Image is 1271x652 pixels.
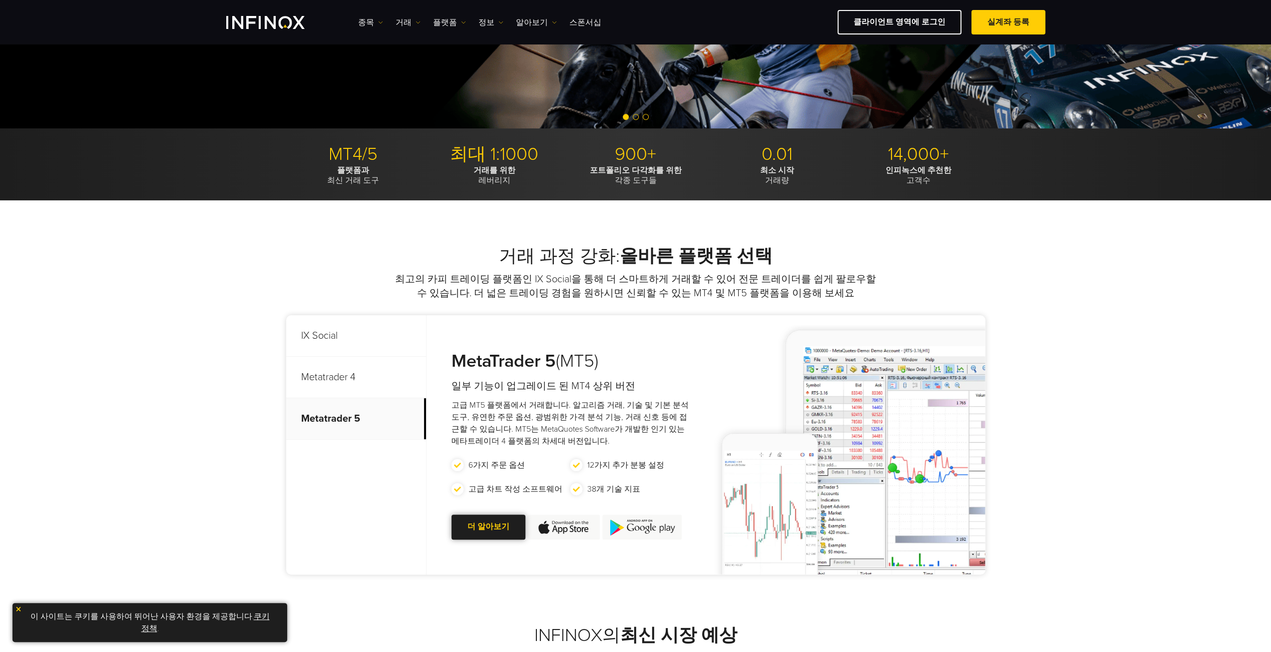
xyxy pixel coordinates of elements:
[516,16,557,28] a: 알아보기
[451,515,525,539] a: 더 알아보기
[587,483,640,495] p: 38개 기술 지표
[286,143,420,165] p: MT4/5
[885,165,951,175] strong: 인피녹스에 추천한
[433,16,466,28] a: 플랫폼
[468,483,562,495] p: 고급 차트 작성 소프트웨어
[396,16,421,28] a: 거래
[851,143,985,165] p: 14,000+
[468,459,525,471] p: 6가지 주문 옵션
[394,272,878,300] p: 최고의 카피 트레이딩 플랫폼인 IX Social을 통해 더 스마트하게 거래할 수 있어 전문 트레이더를 쉽게 팔로우할 수 있습니다. 더 넓은 트레이딩 경험을 원하시면 신뢰할 수...
[451,379,690,393] h4: 일부 기능이 업그레이드 된 MT4 상위 버전
[620,625,737,646] strong: 최신 시장 예상
[569,143,703,165] p: 900+
[226,16,328,29] a: INFINOX Logo
[427,165,561,185] p: 레버리지
[587,459,664,471] p: 12가지 추가 분봉 설정
[286,315,426,357] p: IX Social
[337,165,369,175] strong: 플랫폼과
[17,608,282,637] p: 이 사이트는 쿠키를 사용하여 뛰어난 사용자 환경을 제공합니다. .
[473,165,515,175] strong: 거래를 위한
[633,114,639,120] span: Go to slide 2
[286,398,426,440] p: Metatrader 5
[643,114,649,120] span: Go to slide 3
[286,357,426,398] p: Metatrader 4
[851,165,985,185] p: 고객수
[451,399,690,447] p: 고급 MT5 플랫폼에서 거래합니다. 알고리즘 거래, 기술 및 기본 분석 도구, 유연한 주문 옵션, 광범위한 가격 분석 기능, 거래 신호 등에 접근할 수 있습니다. MT5는 M...
[569,16,601,28] a: 스폰서십
[569,165,703,185] p: 각종 도구들
[971,10,1045,34] a: 실계좌 등록
[710,165,844,185] p: 거래량
[760,165,794,175] strong: 최소 시작
[286,245,985,267] h2: 거래 과정 강화:
[451,350,690,372] h3: (MT5)
[286,625,985,647] h2: INFINOX의
[710,143,844,165] p: 0.01
[286,165,420,185] p: 최신 거래 도구
[623,114,629,120] span: Go to slide 1
[15,606,22,613] img: yellow close icon
[838,10,961,34] a: 클라이언트 영역에 로그인
[451,350,556,372] strong: MetaTrader 5
[358,16,383,28] a: 종목
[620,245,773,267] strong: 올바른 플랫폼 선택
[590,165,682,175] strong: 포트폴리오 다각화를 위한
[478,16,503,28] a: 정보
[427,143,561,165] p: 최대 1:1000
